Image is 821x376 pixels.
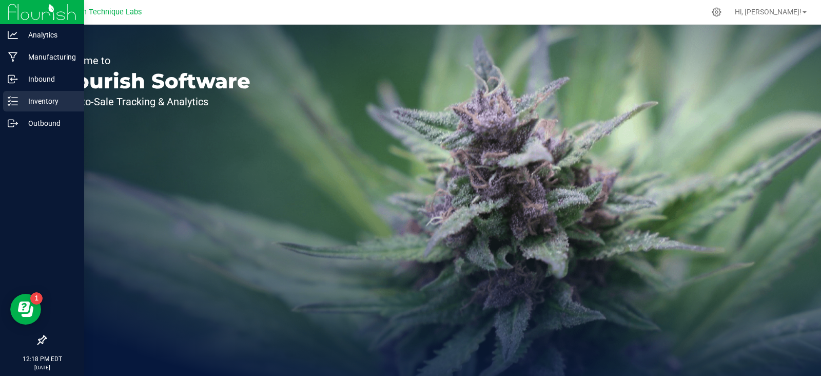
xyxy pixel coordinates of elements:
[8,118,18,128] inline-svg: Outbound
[5,364,80,371] p: [DATE]
[8,96,18,106] inline-svg: Inventory
[710,7,723,17] div: Manage settings
[5,354,80,364] p: 12:18 PM EDT
[30,292,43,305] iframe: Resource center unread badge
[8,30,18,40] inline-svg: Analytics
[55,55,250,66] p: Welcome to
[55,97,250,107] p: Seed-to-Sale Tracking & Analytics
[68,8,142,16] span: Clean Technique Labs
[18,117,80,129] p: Outbound
[10,294,41,325] iframe: Resource center
[55,71,250,91] p: Flourish Software
[18,95,80,107] p: Inventory
[18,73,80,85] p: Inbound
[8,52,18,62] inline-svg: Manufacturing
[18,51,80,63] p: Manufacturing
[735,8,802,16] span: Hi, [PERSON_NAME]!
[8,74,18,84] inline-svg: Inbound
[18,29,80,41] p: Analytics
